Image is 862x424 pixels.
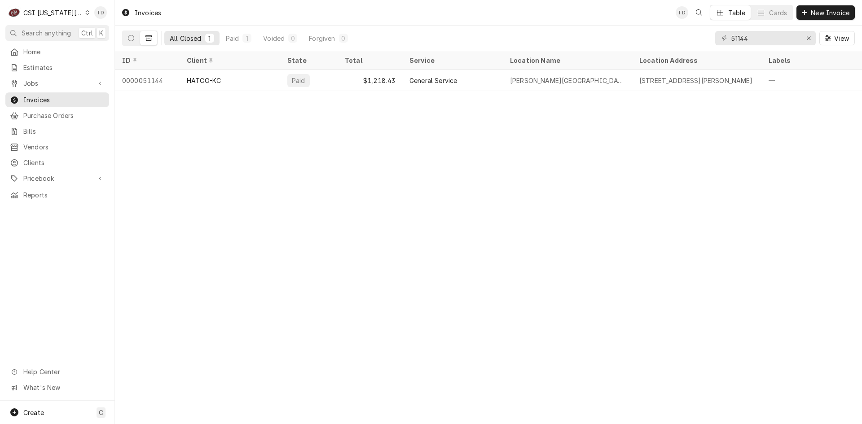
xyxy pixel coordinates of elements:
div: Service [409,56,494,65]
input: Keyword search [731,31,799,45]
a: Reports [5,188,109,202]
div: Paid [291,76,306,85]
div: State [287,56,330,65]
div: 1 [244,34,250,43]
div: 0000051144 [115,70,180,91]
div: Client [187,56,271,65]
div: Total [345,56,393,65]
div: Location Name [510,56,623,65]
a: Purchase Orders [5,108,109,123]
div: Table [728,8,746,17]
span: New Invoice [809,8,851,17]
div: Forgiven [309,34,335,43]
div: Tim Devereux's Avatar [94,6,107,19]
div: Cards [769,8,787,17]
button: Open search [692,5,706,20]
div: [PERSON_NAME][GEOGRAPHIC_DATA][DEMOGRAPHIC_DATA] [510,76,625,85]
span: Create [23,409,44,416]
a: Invoices [5,92,109,107]
span: Bills [23,127,105,136]
button: Search anythingCtrlK [5,25,109,41]
span: Estimates [23,63,105,72]
span: Reports [23,190,105,200]
span: Pricebook [23,174,91,183]
span: Ctrl [81,28,93,38]
span: Purchase Orders [23,111,105,120]
div: Location Address [639,56,752,65]
span: Search anything [22,28,71,38]
span: Home [23,47,105,57]
span: Jobs [23,79,91,88]
div: TD [94,6,107,19]
div: C [8,6,21,19]
div: CSI [US_STATE][GEOGRAPHIC_DATA] [23,8,83,17]
div: 0 [290,34,295,43]
div: General Service [409,76,457,85]
div: [STREET_ADDRESS][PERSON_NAME] [639,76,753,85]
a: Go to Jobs [5,76,109,91]
div: HATCO-KC [187,76,221,85]
div: Tim Devereux's Avatar [676,6,688,19]
span: Help Center [23,367,104,376]
a: Clients [5,155,109,170]
div: Labels [769,56,862,65]
span: K [99,28,103,38]
a: Home [5,44,109,59]
button: New Invoice [796,5,855,20]
div: ID [122,56,171,65]
span: What's New [23,383,104,392]
span: View [832,34,851,43]
div: 0 [341,34,346,43]
div: Voided [263,34,285,43]
div: All Closed [170,34,202,43]
span: Vendors [23,142,105,152]
span: C [99,408,103,417]
button: Erase input [801,31,816,45]
a: Vendors [5,140,109,154]
div: CSI Kansas City's Avatar [8,6,21,19]
a: Estimates [5,60,109,75]
div: TD [676,6,688,19]
div: Paid [226,34,239,43]
span: Invoices [23,95,105,105]
a: Go to What's New [5,380,109,395]
button: View [819,31,855,45]
div: 1 [207,34,212,43]
span: Clients [23,158,105,167]
div: $1,218.43 [338,70,402,91]
a: Bills [5,124,109,139]
a: Go to Help Center [5,364,109,379]
a: Go to Pricebook [5,171,109,186]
